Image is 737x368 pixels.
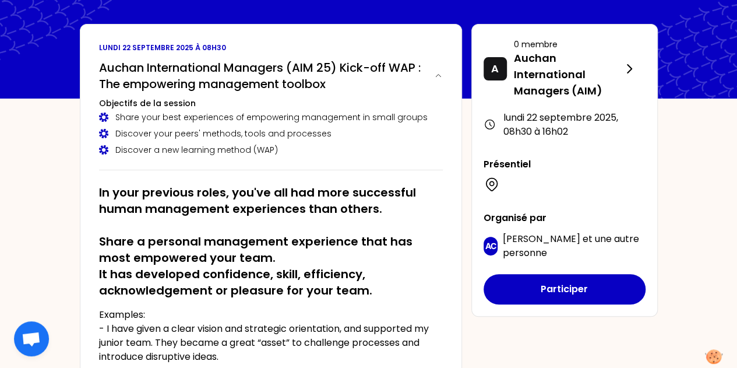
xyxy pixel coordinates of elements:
div: Discover your peers' methods, tools and processes [99,128,443,139]
span: [PERSON_NAME] [502,232,580,246]
h2: Auchan International Managers (AIM 25) Kick-off WAP : The empowering management toolbox [99,59,425,92]
p: 0 membre [514,38,622,50]
div: lundi 22 septembre 2025 , 08h30 à 16h02 [484,111,646,139]
button: Participer [484,274,646,304]
div: Share your best experiences of empowering management in small groups [99,111,443,123]
p: et [502,232,645,260]
p: Auchan International Managers (AIM) [514,50,622,99]
h2: In your previous roles, you've all had more successful human management experiences than others. ... [99,184,443,299]
p: Organisé par [484,211,646,225]
h3: Objectifs de la session [99,97,443,109]
p: lundi 22 septembre 2025 à 08h30 [99,43,443,52]
div: Discover a new learning method (WAP) [99,144,443,156]
p: AC [485,240,496,252]
p: Présentiel [484,157,646,171]
div: Ouvrir le chat [14,321,49,356]
button: Auchan International Managers (AIM 25) Kick-off WAP : The empowering management toolbox [99,59,443,92]
p: A [491,61,499,77]
span: une autre personne [502,232,639,260]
